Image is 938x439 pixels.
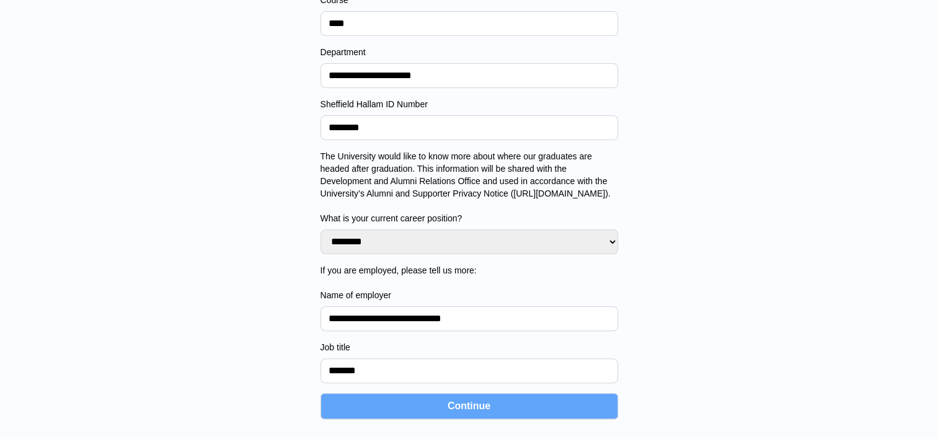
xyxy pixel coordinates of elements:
[321,98,618,110] label: Sheffield Hallam ID Number
[321,341,618,353] label: Job title
[321,46,618,58] label: Department
[321,150,618,224] label: The University would like to know more about where our graduates are headed after graduation. Thi...
[321,393,618,419] button: Continue
[321,264,618,301] label: If you are employed, please tell us more: Name of employer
